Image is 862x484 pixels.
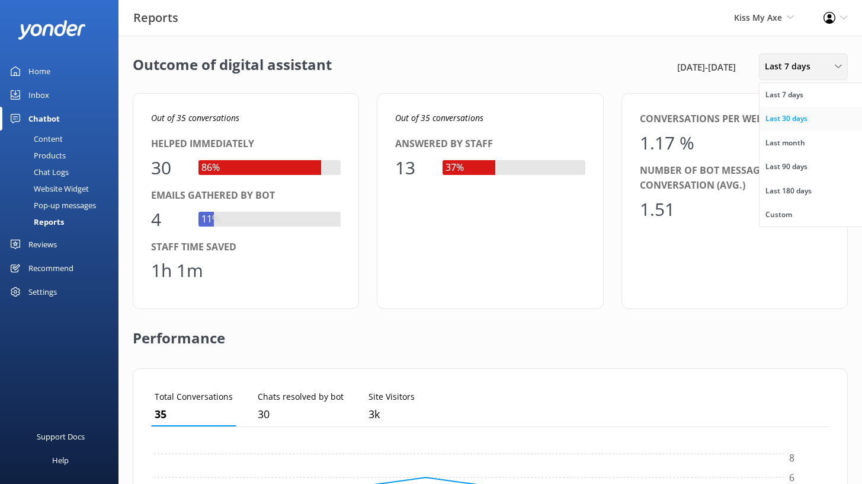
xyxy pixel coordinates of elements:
div: Reports [7,214,64,230]
div: 1.51 [640,195,675,224]
img: yonder-white-logo.png [18,20,86,40]
p: Total Conversations [155,390,233,403]
div: Help [52,448,69,472]
div: Number of bot messages per conversation (avg.) [640,163,829,193]
div: 86% [198,160,223,176]
div: Last month [765,137,805,149]
tspan: 6 [789,471,794,484]
span: [DATE] - [DATE] [677,60,736,74]
div: Content [7,130,63,147]
tspan: 8 [789,452,794,465]
div: Last 7 days [765,89,803,101]
a: Reports [7,214,118,230]
div: Chat Logs [7,164,69,180]
h2: Outcome of digital assistant [133,53,332,80]
div: Conversations per website visitor [640,112,829,127]
div: Pop-up messages [7,197,96,214]
div: Home [28,59,50,83]
div: 1.17 % [640,129,694,157]
div: Products [7,147,66,164]
h2: Performance [133,309,225,356]
div: Last 30 days [765,113,807,125]
a: Website Widget [7,180,118,197]
div: 1h 1m [151,256,203,285]
div: Support Docs [37,425,85,448]
h3: Reports [133,8,178,27]
div: Inbox [28,83,49,107]
span: Kiss My Axe [734,12,782,23]
p: 2,984 [368,406,415,423]
div: Answered by staff [395,136,585,152]
i: Out of 35 conversations [395,112,483,123]
div: Website Widget [7,180,89,197]
div: Recommend [28,256,73,280]
p: Chats resolved by bot [258,390,344,403]
div: Last 90 days [765,161,807,173]
i: Out of 35 conversations [151,112,239,123]
a: Chat Logs [7,164,118,180]
div: Custom [765,209,792,221]
span: Last 7 days [765,60,818,73]
div: Emails gathered by bot [151,188,341,203]
a: Pop-up messages [7,197,118,214]
div: Chatbot [28,107,60,130]
p: Site Visitors [368,390,415,403]
div: Last 180 days [765,185,812,197]
p: 35 [155,406,233,423]
a: Content [7,130,118,147]
div: Helped immediately [151,136,341,152]
a: Products [7,147,118,164]
div: 30 [151,154,187,182]
div: Staff time saved [151,240,341,255]
div: Reviews [28,233,57,256]
div: 11% [198,212,223,227]
div: 13 [395,154,431,182]
div: 37% [443,160,467,176]
div: 4 [151,205,187,234]
p: 30 [258,406,344,423]
div: Settings [28,280,57,304]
